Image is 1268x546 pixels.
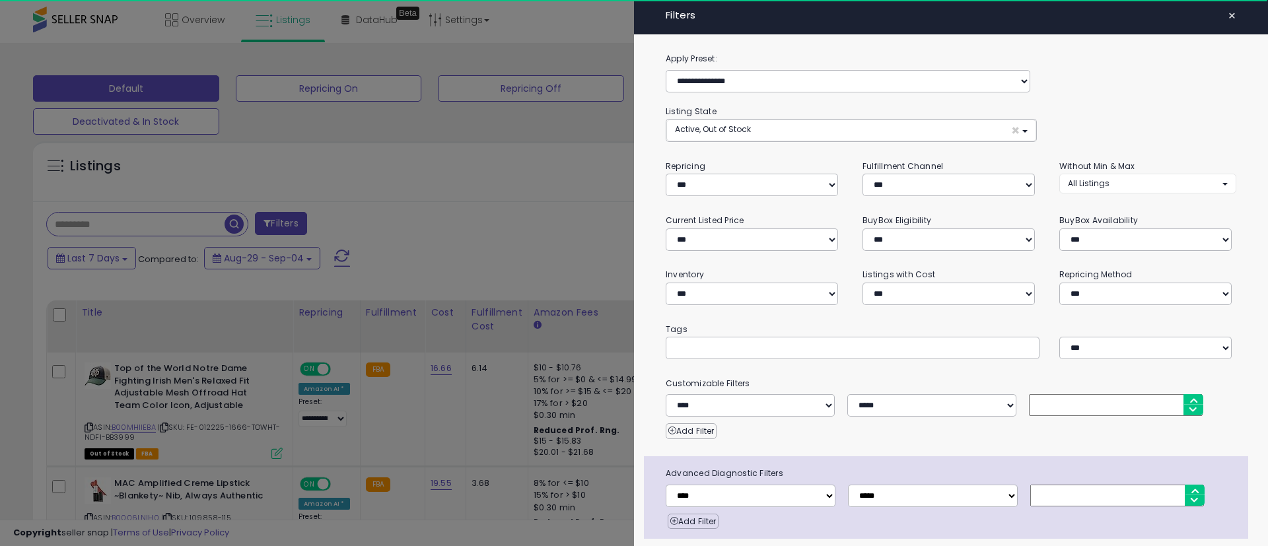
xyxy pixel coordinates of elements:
small: Customizable Filters [656,376,1246,391]
small: Fulfillment Channel [863,160,943,172]
label: Apply Preset: [656,51,1246,66]
button: All Listings [1059,174,1236,193]
small: Inventory [666,269,704,280]
button: Add Filter [666,423,717,439]
small: Repricing Method [1059,269,1133,280]
small: Current Listed Price [666,215,744,226]
small: Repricing [666,160,705,172]
button: Active, Out of Stock × [666,119,1036,141]
span: Advanced Diagnostic Filters [656,466,1248,481]
h4: Filters [666,10,1236,21]
span: × [1011,123,1020,137]
button: × [1222,7,1242,25]
button: Add Filter [668,514,719,529]
small: Tags [656,322,1246,337]
span: All Listings [1068,178,1109,189]
small: BuyBox Eligibility [863,215,931,226]
small: Without Min & Max [1059,160,1135,172]
span: Active, Out of Stock [675,123,751,135]
span: × [1228,7,1236,25]
small: Listing State [666,106,717,117]
small: BuyBox Availability [1059,215,1138,226]
small: Listings with Cost [863,269,935,280]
